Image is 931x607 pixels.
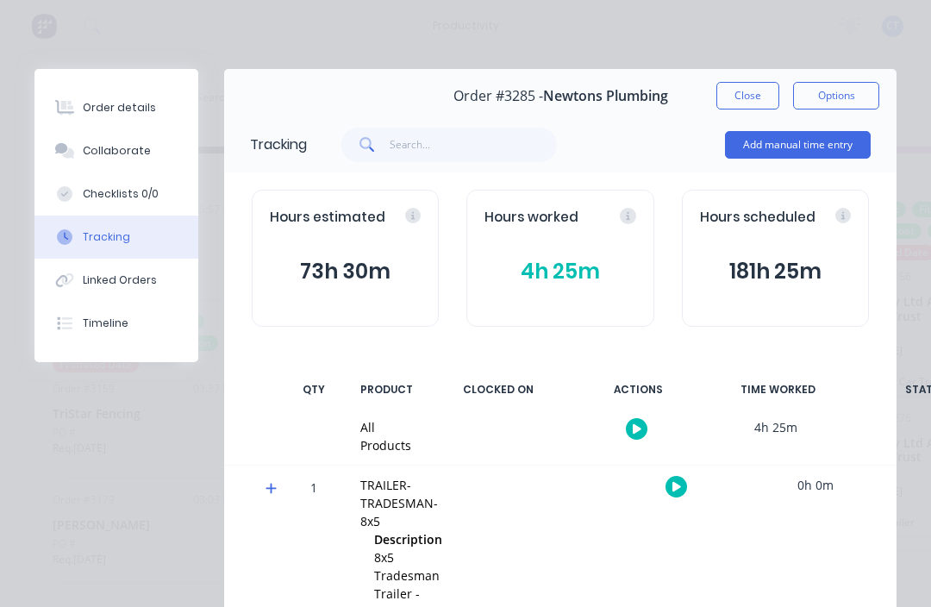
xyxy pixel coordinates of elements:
[484,255,635,288] button: 4h 25m
[34,129,198,172] button: Collaborate
[453,88,543,104] span: Order #3285 -
[34,172,198,216] button: Checklists 0/0
[34,86,198,129] button: Order details
[484,208,578,228] span: Hours worked
[34,302,198,345] button: Timeline
[83,229,130,245] div: Tracking
[434,372,563,408] div: CLOCKED ON
[83,316,128,331] div: Timeline
[716,82,779,110] button: Close
[390,128,558,162] input: Search...
[83,143,151,159] div: Collaborate
[83,186,159,202] div: Checklists 0/0
[34,259,198,302] button: Linked Orders
[360,418,411,454] div: All Products
[360,476,451,530] div: TRAILER-TRADESMAN-8x5
[270,255,421,288] button: 73h 30m
[34,216,198,259] button: Tracking
[573,372,703,408] div: ACTIONS
[250,135,307,155] div: Tracking
[83,272,157,288] div: Linked Orders
[793,82,879,110] button: Options
[83,100,156,116] div: Order details
[700,208,815,228] span: Hours scheduled
[543,88,668,104] span: Newtons Plumbing
[288,372,340,408] div: QTY
[270,208,385,228] span: Hours estimated
[713,372,842,408] div: TIME WORKED
[700,255,851,288] button: 181h 25m
[751,466,880,504] div: 0h 0m
[725,131,871,159] button: Add manual time entry
[374,530,442,548] span: Description
[350,372,423,408] div: PRODUCT
[711,408,840,447] div: 4h 25m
